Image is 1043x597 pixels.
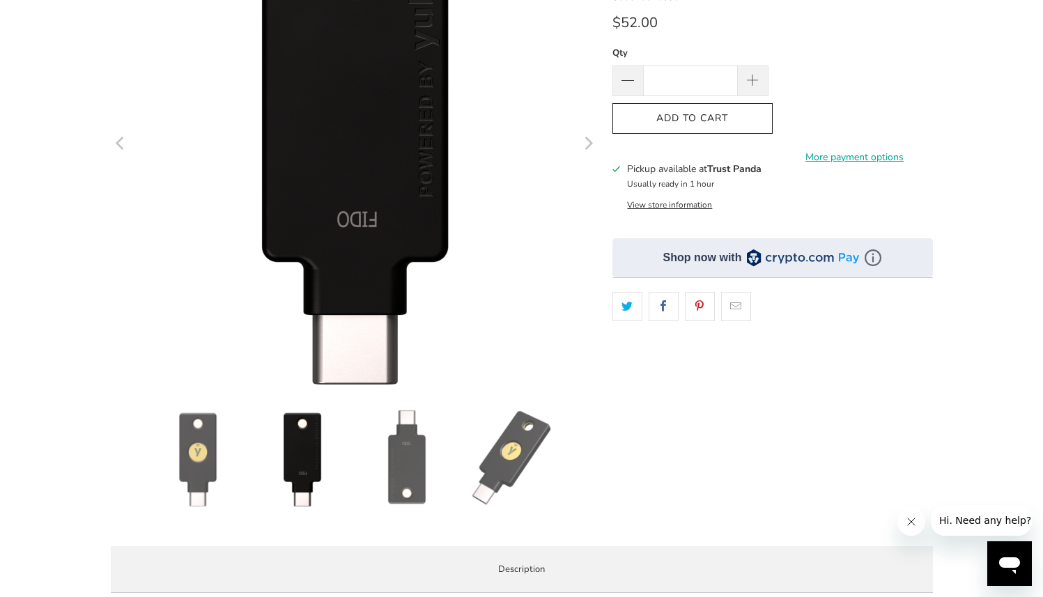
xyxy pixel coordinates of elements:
span: $52.00 [612,13,658,32]
a: Email this to a friend [721,292,751,321]
button: View store information [627,199,712,210]
iframe: Message from company [931,505,1032,536]
small: Usually ready in 1 hour [627,178,714,189]
iframe: Button to launch messaging window [987,541,1032,586]
iframe: Close message [897,508,925,536]
img: Security Key C (NFC) by Yubico - Trust Panda [149,410,247,507]
label: Qty [612,45,768,61]
img: Security Key C (NFC) by Yubico - Trust Panda [358,410,456,507]
h3: Pickup available at [627,162,762,176]
iframe: Reviews Widget [612,346,933,392]
a: Share this on Pinterest [685,292,715,321]
div: Shop now with [663,250,742,265]
a: Share this on Twitter [612,292,642,321]
img: Security Key C (NFC) by Yubico - Trust Panda [463,410,560,507]
label: Description [111,546,933,593]
button: Add to Cart [612,103,773,134]
a: More payment options [777,150,933,165]
b: Trust Panda [707,162,762,176]
a: Share this on Facebook [649,292,679,321]
img: Security Key C (NFC) by Yubico - Trust Panda [254,410,351,507]
span: Add to Cart [627,113,758,125]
